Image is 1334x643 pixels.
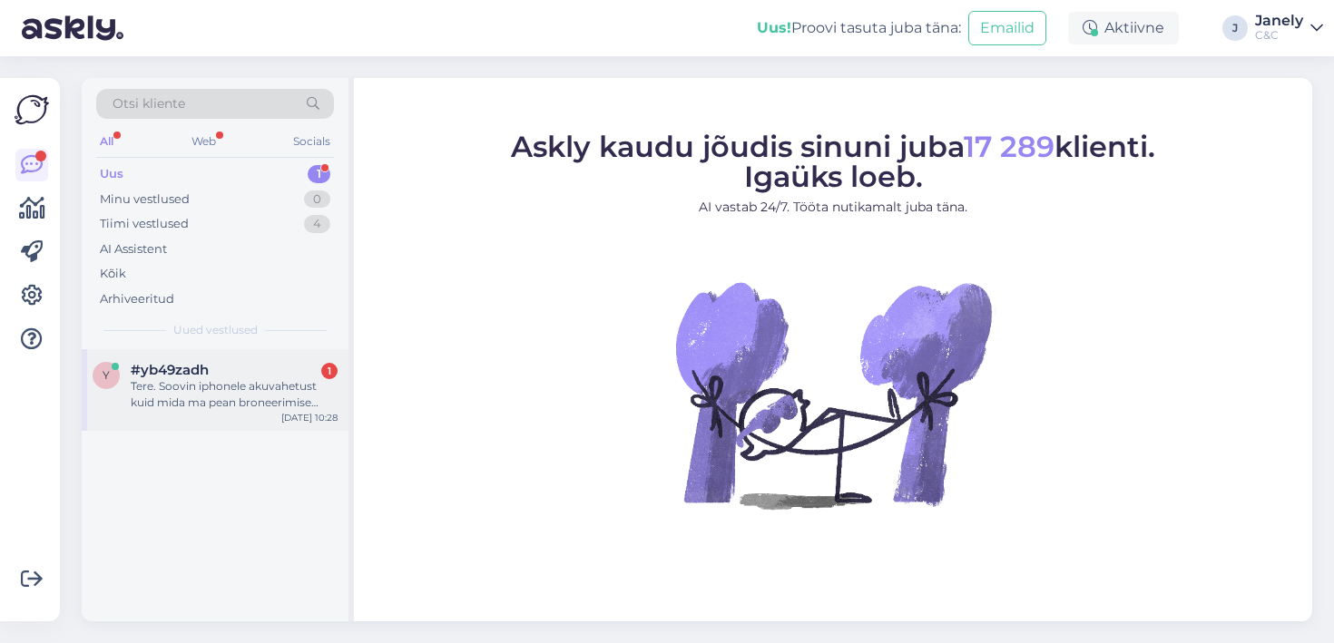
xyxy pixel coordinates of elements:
[100,215,189,233] div: Tiimi vestlused
[188,130,220,153] div: Web
[1068,12,1179,44] div: Aktiivne
[100,265,126,283] div: Kõik
[1255,28,1303,43] div: C&C
[281,411,338,424] div: [DATE] 10:28
[964,129,1054,164] span: 17 289
[103,368,110,382] span: y
[511,129,1155,194] span: Askly kaudu jõudis sinuni juba klienti. Igaüks loeb.
[100,290,174,308] div: Arhiveeritud
[511,198,1155,217] p: AI vastab 24/7. Tööta nutikamalt juba täna.
[1255,14,1323,43] a: JanelyC&C
[304,190,330,209] div: 0
[100,190,190,209] div: Minu vestlused
[308,165,330,183] div: 1
[757,19,791,36] b: Uus!
[321,363,338,379] div: 1
[173,322,258,338] span: Uued vestlused
[670,231,996,558] img: No Chat active
[1222,15,1248,41] div: J
[304,215,330,233] div: 4
[131,362,209,378] span: #yb49zadh
[96,130,117,153] div: All
[131,378,338,411] div: Tere. Soovin iphonele akuvahetust kuid mida ma pean broneerimise lehelt valima selleks?
[15,93,49,127] img: Askly Logo
[100,165,123,183] div: Uus
[113,94,185,113] span: Otsi kliente
[1255,14,1303,28] div: Janely
[968,11,1046,45] button: Emailid
[289,130,334,153] div: Socials
[757,17,961,39] div: Proovi tasuta juba täna:
[100,240,167,258] div: AI Assistent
